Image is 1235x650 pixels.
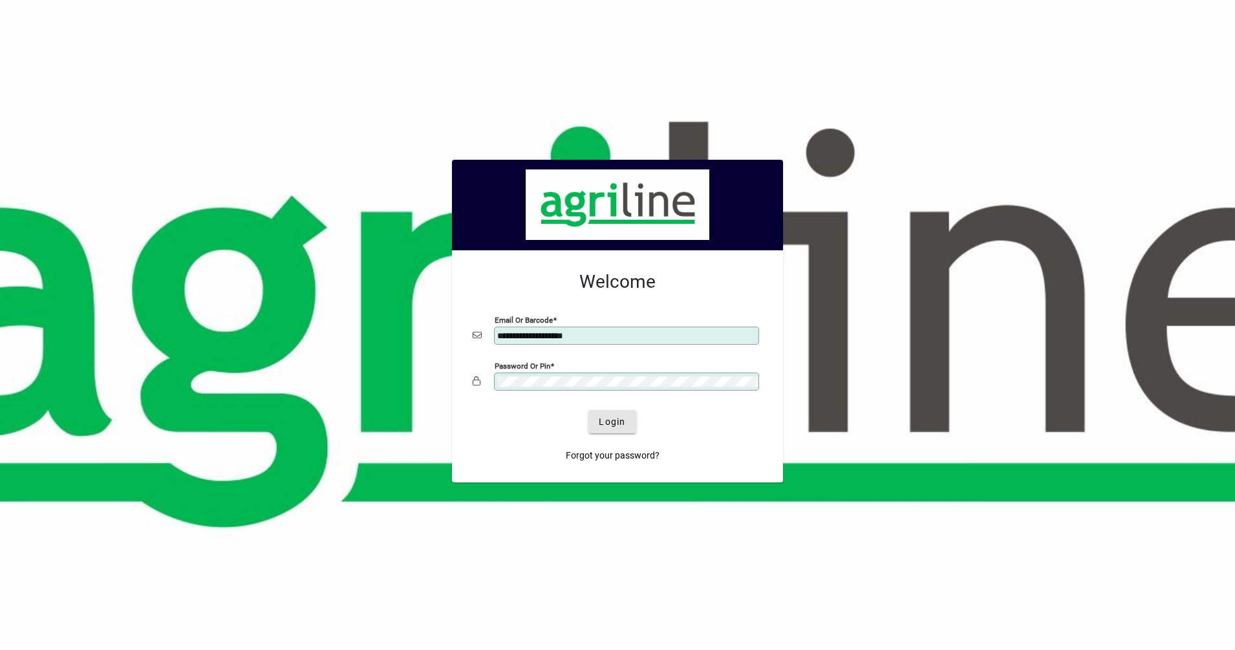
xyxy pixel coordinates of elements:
[495,316,553,325] mat-label: Email or Barcode
[599,415,625,429] span: Login
[588,410,636,433] button: Login
[561,444,665,467] a: Forgot your password?
[566,449,660,462] span: Forgot your password?
[473,271,762,293] h2: Welcome
[495,362,550,371] mat-label: Password or Pin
